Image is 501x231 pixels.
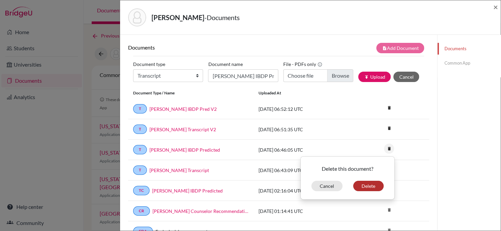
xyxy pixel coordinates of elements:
button: publishUpload [358,72,391,82]
a: CR [133,206,150,216]
i: publish [364,75,369,79]
i: note_add [382,46,387,51]
a: [PERSON_NAME] Transcript V2 [149,126,216,133]
div: [DATE] 06:46:05 UTC [254,146,354,153]
button: Close [493,3,498,11]
a: [PERSON_NAME] Transcript [149,167,209,174]
a: [PERSON_NAME] IBDP Predicted [152,187,223,194]
h6: Documents [128,44,279,51]
label: Document type [133,59,165,69]
div: Uploaded at [254,90,354,96]
span: - Documents [204,13,240,21]
i: delete [384,205,394,215]
label: Document name [208,59,242,69]
div: Document Type / Name [128,90,254,96]
div: [DATE] 06:52:12 UTC [254,105,354,112]
p: Delete this document? [306,165,389,173]
label: File - PDFs only [283,59,322,69]
button: Delete [353,181,384,191]
a: delete [384,104,394,113]
i: delete [384,123,394,133]
a: T [133,165,147,175]
div: [DATE] 06:51:35 UTC [254,126,354,133]
div: [DATE] 01:14:41 UTC [254,208,354,215]
div: delete [300,156,395,200]
i: delete [384,144,394,154]
a: T [133,125,147,134]
a: TC [133,186,149,195]
strong: [PERSON_NAME] [152,13,204,21]
span: × [493,2,498,12]
a: [PERSON_NAME] Counselor Recommendation [153,208,248,215]
a: [PERSON_NAME] IBDP Predicted [149,146,220,153]
div: [DATE] 06:43:09 UTC [254,167,354,174]
a: T [133,104,147,113]
a: Documents [437,43,501,55]
a: Common App [437,57,501,69]
i: delete [384,103,394,113]
div: [DATE] 02:16:04 UTC [254,187,354,194]
a: T [133,145,147,154]
button: Cancel [311,181,342,191]
button: note_addAdd Document [376,43,424,53]
a: [PERSON_NAME] IBDP Pred V2 [149,105,217,112]
a: delete [384,145,394,154]
a: delete [384,124,394,133]
button: Cancel [393,72,419,82]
